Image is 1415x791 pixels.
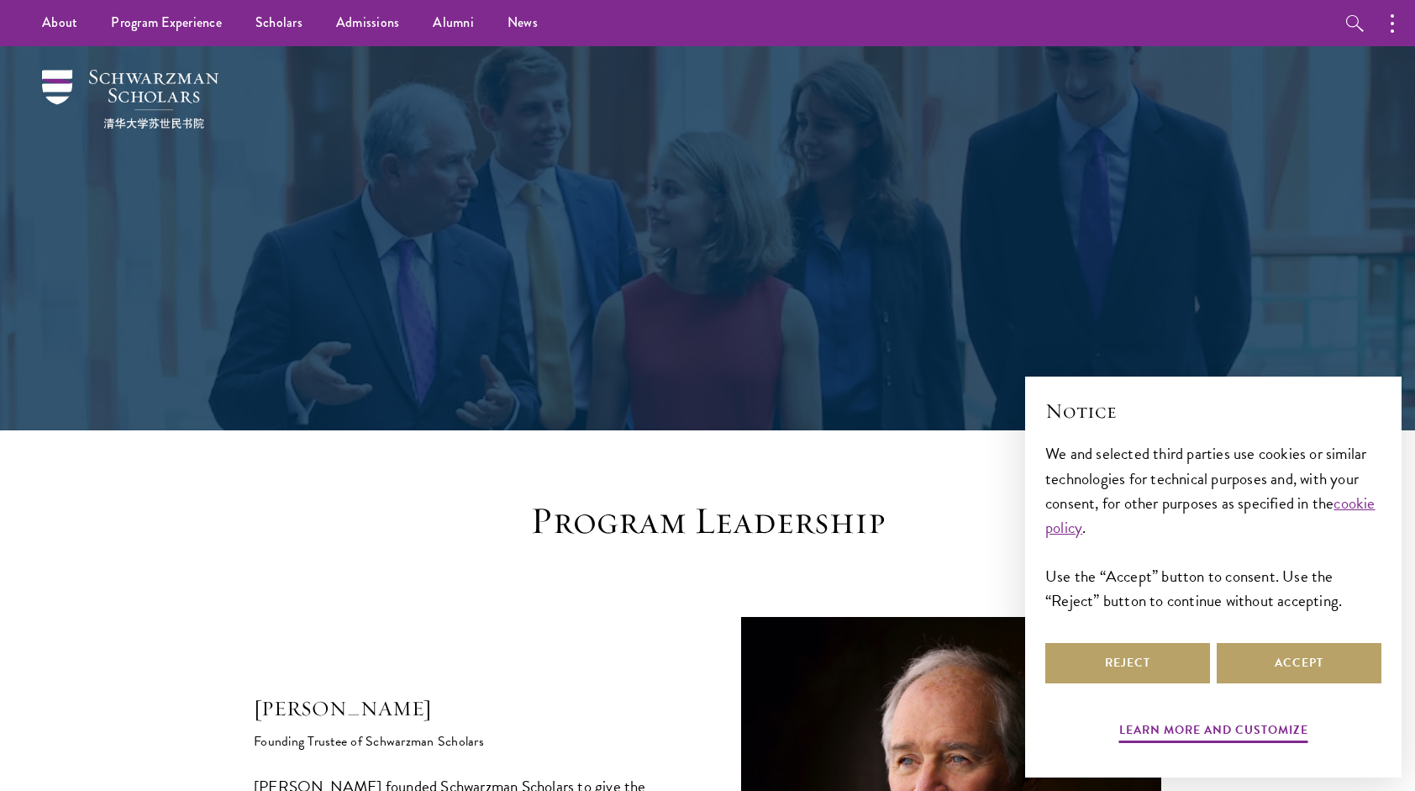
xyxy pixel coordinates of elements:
[254,694,674,723] h5: [PERSON_NAME]
[447,498,968,545] h3: Program Leadership
[42,70,218,129] img: Schwarzman Scholars
[1045,491,1376,540] a: cookie policy
[1119,720,1308,746] button: Learn more and customize
[1045,397,1381,425] h2: Notice
[1045,441,1381,612] div: We and selected third parties use cookies or similar technologies for technical purposes and, wit...
[1217,643,1381,683] button: Accept
[1045,643,1210,683] button: Reject
[254,723,674,751] h6: Founding Trustee of Schwarzman Scholars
